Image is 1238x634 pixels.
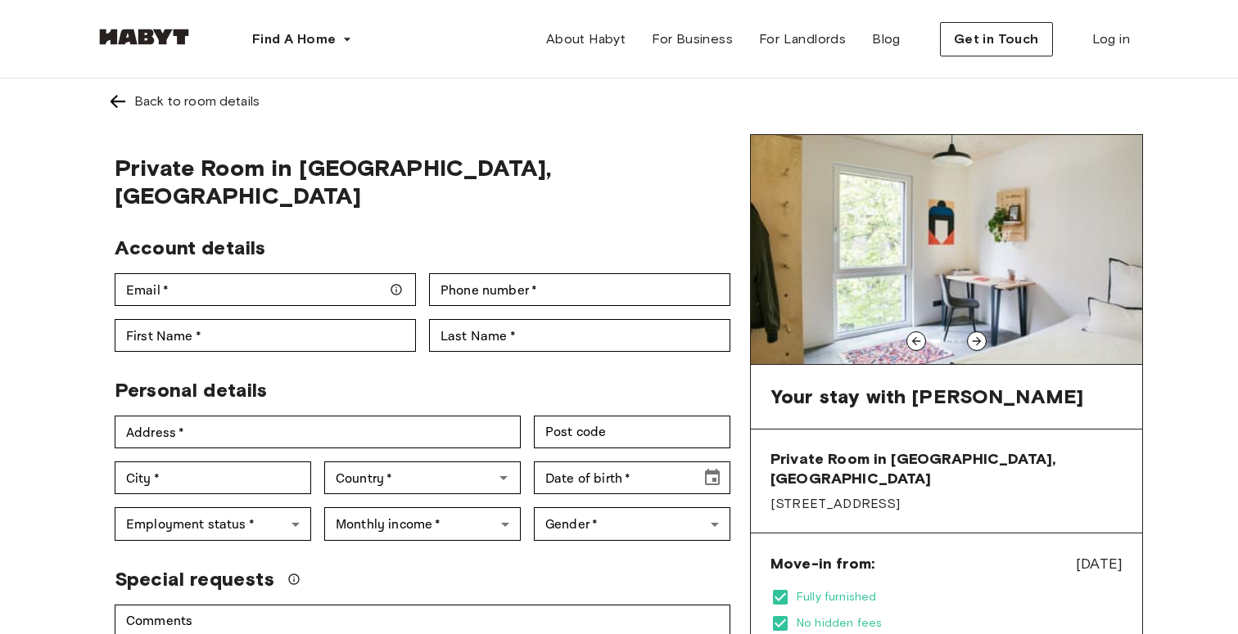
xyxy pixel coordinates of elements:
img: Habyt [95,29,193,45]
div: Back to room details [134,92,260,111]
span: Your stay with [PERSON_NAME] [770,384,1083,409]
button: Open [492,466,515,489]
span: Blog [872,29,901,49]
a: About Habyt [533,23,639,56]
span: For Business [652,29,733,49]
span: Private Room in [GEOGRAPHIC_DATA], [GEOGRAPHIC_DATA] [770,449,1123,488]
span: [STREET_ADDRESS] [770,495,1123,513]
span: Get in Touch [954,29,1039,49]
span: For Landlords [759,29,846,49]
span: Fully furnished [797,589,1123,605]
button: Find A Home [239,23,365,56]
div: Email [115,273,416,306]
a: Log in [1079,23,1143,56]
a: For Business [639,23,746,56]
svg: We'll do our best to accommodate your request, but please note we can't guarantee it will be poss... [287,573,300,586]
span: No hidden fees [797,615,1123,632]
a: Blog [859,23,914,56]
a: For Landlords [746,23,859,56]
div: Post code [534,416,730,448]
svg: Make sure your email is correct — we'll send your booking details there. [390,283,403,296]
button: Get in Touch [940,22,1053,56]
span: Personal details [115,378,267,402]
div: Phone number [429,273,730,306]
div: Last Name [429,319,730,352]
a: Left pointing arrowBack to room details [95,79,1143,124]
span: About Habyt [546,29,626,49]
img: Image of the room [751,135,1142,364]
span: Move-in from: [770,554,874,573]
img: Left pointing arrow [108,92,128,111]
button: Choose date [696,461,729,494]
span: [DATE] [1076,553,1123,574]
div: First Name [115,319,416,352]
div: City [115,461,311,494]
span: Account details [115,236,265,259]
span: Log in [1092,29,1130,49]
div: Address [115,416,521,448]
span: Private Room in [GEOGRAPHIC_DATA], [GEOGRAPHIC_DATA] [115,154,730,209]
span: Find A Home [252,29,336,49]
span: Special requests [115,567,274,591]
